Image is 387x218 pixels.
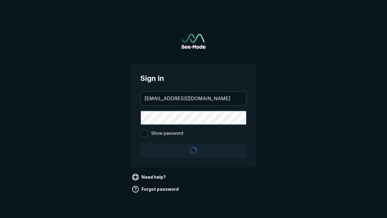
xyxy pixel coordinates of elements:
img: See-Mode Logo [181,34,206,49]
a: Go to sign in [181,34,206,49]
a: Need help? [131,172,168,182]
a: Forgot password [131,184,181,194]
span: Show password [151,130,183,137]
span: Sign in [140,73,247,84]
input: your@email.com [141,92,246,105]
